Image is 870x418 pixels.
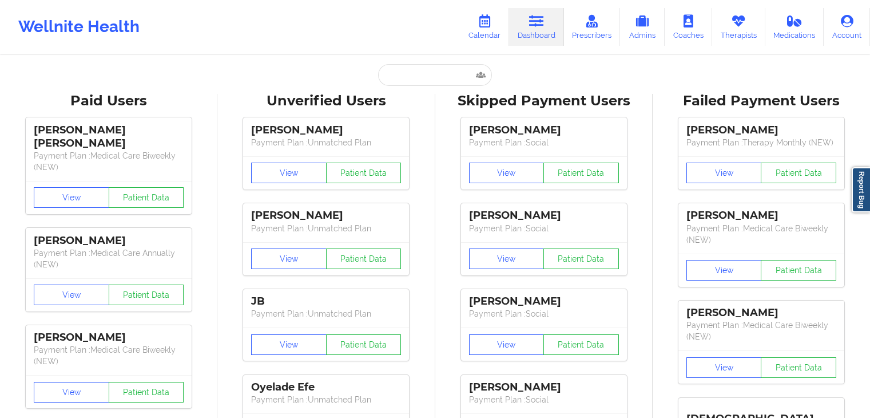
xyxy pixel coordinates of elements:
[34,344,184,367] p: Payment Plan : Medical Care Biweekly (NEW)
[34,124,184,150] div: [PERSON_NAME] [PERSON_NAME]
[251,334,327,355] button: View
[34,285,109,305] button: View
[686,137,836,148] p: Payment Plan : Therapy Monthly (NEW)
[665,8,712,46] a: Coaches
[34,382,109,403] button: View
[326,163,402,183] button: Patient Data
[34,187,109,208] button: View
[443,92,645,110] div: Skipped Payment Users
[686,209,836,222] div: [PERSON_NAME]
[564,8,621,46] a: Prescribers
[251,209,401,222] div: [PERSON_NAME]
[469,334,545,355] button: View
[109,285,184,305] button: Patient Data
[686,306,836,320] div: [PERSON_NAME]
[8,92,209,110] div: Paid Users
[469,295,619,308] div: [PERSON_NAME]
[469,124,619,137] div: [PERSON_NAME]
[509,8,564,46] a: Dashboard
[543,249,619,269] button: Patient Data
[469,209,619,222] div: [PERSON_NAME]
[34,247,184,270] p: Payment Plan : Medical Care Annually (NEW)
[251,124,401,137] div: [PERSON_NAME]
[761,163,836,183] button: Patient Data
[469,223,619,234] p: Payment Plan : Social
[469,381,619,394] div: [PERSON_NAME]
[251,295,401,308] div: JB
[34,234,184,247] div: [PERSON_NAME]
[469,137,619,148] p: Payment Plan : Social
[251,223,401,234] p: Payment Plan : Unmatched Plan
[251,394,401,405] p: Payment Plan : Unmatched Plan
[251,137,401,148] p: Payment Plan : Unmatched Plan
[109,382,184,403] button: Patient Data
[469,308,619,320] p: Payment Plan : Social
[686,163,762,183] button: View
[326,249,402,269] button: Patient Data
[469,163,545,183] button: View
[712,8,765,46] a: Therapists
[686,357,762,378] button: View
[543,163,619,183] button: Patient Data
[251,163,327,183] button: View
[109,187,184,208] button: Patient Data
[686,223,836,246] p: Payment Plan : Medical Care Biweekly (NEW)
[686,124,836,137] div: [PERSON_NAME]
[765,8,824,46] a: Medications
[686,260,762,281] button: View
[34,150,184,173] p: Payment Plan : Medical Care Biweekly (NEW)
[34,331,184,344] div: [PERSON_NAME]
[469,249,545,269] button: View
[251,381,401,394] div: Oyelade Efe
[761,357,836,378] button: Patient Data
[852,167,870,212] a: Report Bug
[225,92,427,110] div: Unverified Users
[620,8,665,46] a: Admins
[761,260,836,281] button: Patient Data
[460,8,509,46] a: Calendar
[686,320,836,342] p: Payment Plan : Medical Care Biweekly (NEW)
[469,394,619,405] p: Payment Plan : Social
[661,92,862,110] div: Failed Payment Users
[251,308,401,320] p: Payment Plan : Unmatched Plan
[543,334,619,355] button: Patient Data
[326,334,402,355] button: Patient Data
[251,249,327,269] button: View
[824,8,870,46] a: Account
